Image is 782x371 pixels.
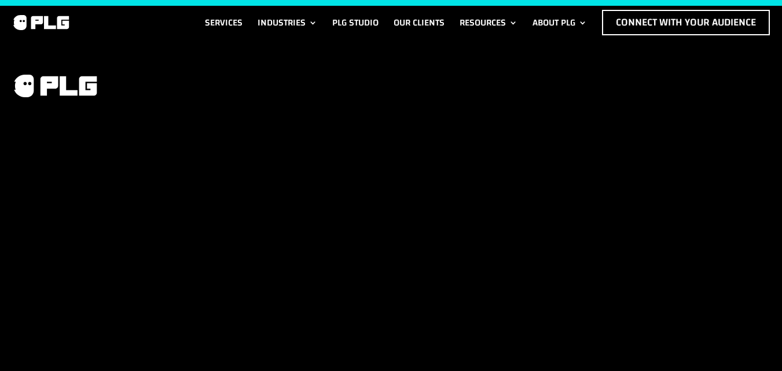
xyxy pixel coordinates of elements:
a: Resources [460,10,517,35]
a: Our Clients [394,10,445,35]
a: Services [205,10,243,35]
img: PLG logo [12,73,98,99]
a: PLG [12,73,98,99]
a: Connect with Your Audience [602,10,770,35]
a: PLG Studio [332,10,379,35]
a: Industries [258,10,317,35]
a: About PLG [533,10,587,35]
